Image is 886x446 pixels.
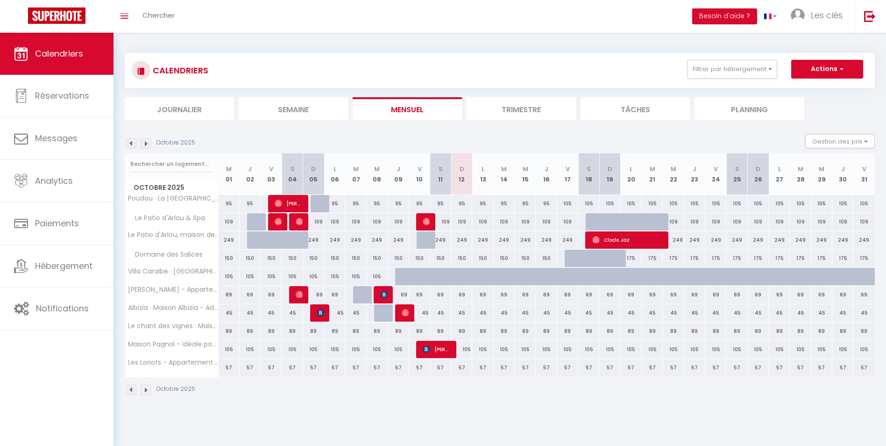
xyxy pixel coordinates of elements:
[275,213,282,230] span: [PERSON_NAME]
[684,213,705,230] div: 109
[663,153,684,195] th: 22
[240,268,261,285] div: 105
[345,268,366,285] div: 105
[423,213,430,230] span: [PERSON_NAME]
[439,165,443,173] abbr: S
[853,231,875,249] div: 249
[430,213,451,230] div: 109
[748,231,769,249] div: 249
[684,304,705,322] div: 45
[515,153,536,195] th: 15
[451,195,472,212] div: 95
[811,250,832,267] div: 175
[523,165,528,173] abbr: M
[494,195,515,212] div: 95
[127,286,220,293] span: [PERSON_NAME] - Appartement avec vue pour 5 pers
[282,304,303,322] div: 45
[345,323,366,340] div: 89
[578,153,599,195] th: 18
[303,213,324,230] div: 109
[451,304,472,322] div: 45
[494,323,515,340] div: 89
[367,213,388,230] div: 109
[832,213,853,230] div: 109
[853,250,875,267] div: 175
[726,323,747,340] div: 89
[621,286,642,303] div: 69
[832,250,853,267] div: 175
[684,195,705,212] div: 105
[324,250,345,267] div: 150
[388,323,409,340] div: 89
[545,165,548,173] abbr: J
[853,213,875,230] div: 109
[705,231,726,249] div: 249
[494,304,515,322] div: 45
[367,195,388,212] div: 95
[35,217,79,229] span: Paiements
[805,134,875,148] button: Gestion des prix
[790,231,811,249] div: 249
[467,97,576,120] li: Trimestre
[515,213,536,230] div: 109
[494,231,515,249] div: 249
[536,286,557,303] div: 69
[705,213,726,230] div: 109
[472,323,493,340] div: 89
[303,268,324,285] div: 105
[388,250,409,267] div: 150
[430,195,451,212] div: 95
[409,286,430,303] div: 69
[650,165,655,173] abbr: M
[791,8,805,22] img: ...
[557,213,578,230] div: 109
[472,250,493,267] div: 150
[642,195,663,212] div: 105
[482,165,484,173] abbr: L
[726,195,747,212] div: 105
[240,286,261,303] div: 69
[282,323,303,340] div: 89
[642,286,663,303] div: 69
[472,304,493,322] div: 45
[663,231,684,249] div: 249
[557,231,578,249] div: 249
[642,323,663,340] div: 89
[536,304,557,322] div: 45
[790,195,811,212] div: 105
[621,250,642,267] div: 175
[748,286,769,303] div: 69
[599,286,620,303] div: 69
[125,97,234,120] li: Journalier
[536,213,557,230] div: 109
[748,304,769,322] div: 45
[451,286,472,303] div: 69
[345,250,366,267] div: 150
[536,323,557,340] div: 89
[303,231,324,249] div: 249
[303,250,324,267] div: 150
[714,165,718,173] abbr: V
[430,323,451,340] div: 89
[28,7,85,24] img: Super Booking
[515,304,536,322] div: 45
[219,195,240,212] div: 95
[345,304,366,322] div: 45
[578,304,599,322] div: 45
[324,195,345,212] div: 95
[791,60,863,79] button: Actions
[536,231,557,249] div: 249
[515,231,536,249] div: 249
[599,153,620,195] th: 19
[811,304,832,322] div: 45
[127,195,220,202] span: Poudou · La [GEOGRAPHIC_DATA] au cœur du Minervois
[811,286,832,303] div: 69
[418,165,422,173] abbr: V
[671,165,676,173] abbr: M
[275,194,303,212] span: [PERSON_NAME]
[430,286,451,303] div: 69
[269,165,273,173] abbr: V
[240,250,261,267] div: 150
[430,304,451,322] div: 45
[621,323,642,340] div: 89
